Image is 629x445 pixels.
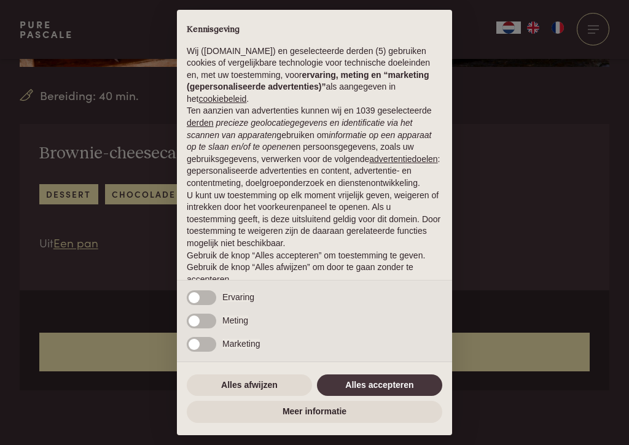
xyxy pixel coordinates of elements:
p: Wij ([DOMAIN_NAME]) en geselecteerde derden (5) gebruiken cookies of vergelijkbare technologie vo... [187,45,442,106]
em: informatie op een apparaat op te slaan en/of te openen [187,130,432,152]
strong: ervaring, meting en “marketing (gepersonaliseerde advertenties)” [187,70,429,92]
span: Ervaring [222,292,254,302]
button: advertentiedoelen [369,153,437,166]
button: Meer informatie [187,401,442,423]
button: derden [187,117,214,130]
span: Marketing [222,339,260,349]
em: precieze geolocatiegegevens en identificatie via het scannen van apparaten [187,118,412,140]
p: Gebruik de knop “Alles accepteren” om toestemming te geven. Gebruik de knop “Alles afwijzen” om d... [187,250,442,286]
a: cookiebeleid [198,94,246,104]
h2: Kennisgeving [187,25,442,36]
p: Ten aanzien van advertenties kunnen wij en 1039 geselecteerde gebruiken om en persoonsgegevens, z... [187,105,442,189]
button: Alles accepteren [317,374,442,397]
span: Meting [222,315,248,325]
button: Alles afwijzen [187,374,312,397]
p: U kunt uw toestemming op elk moment vrijelijk geven, weigeren of intrekken door het voorkeurenpan... [187,190,442,250]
